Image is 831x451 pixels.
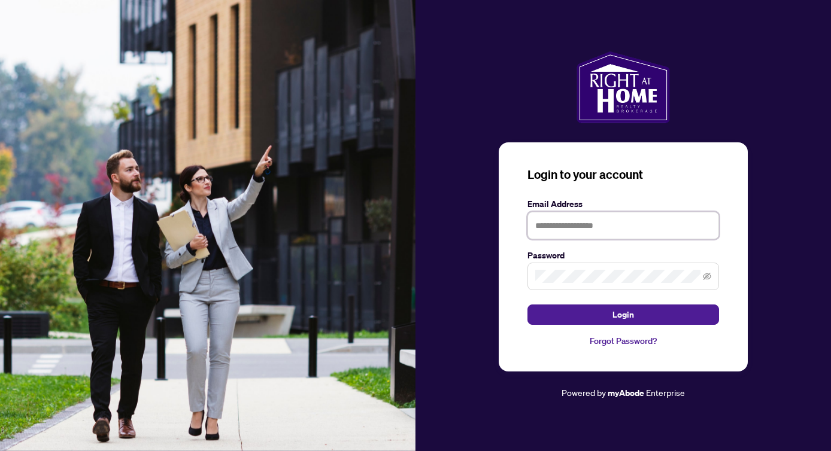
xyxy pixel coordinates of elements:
span: Login [612,305,634,324]
label: Email Address [527,197,719,211]
span: Powered by [562,387,606,398]
img: ma-logo [577,51,669,123]
a: myAbode [608,386,644,400]
span: Enterprise [646,387,685,398]
button: Login [527,304,719,325]
a: Forgot Password? [527,334,719,348]
h3: Login to your account [527,166,719,183]
span: eye-invisible [703,272,711,281]
label: Password [527,249,719,262]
